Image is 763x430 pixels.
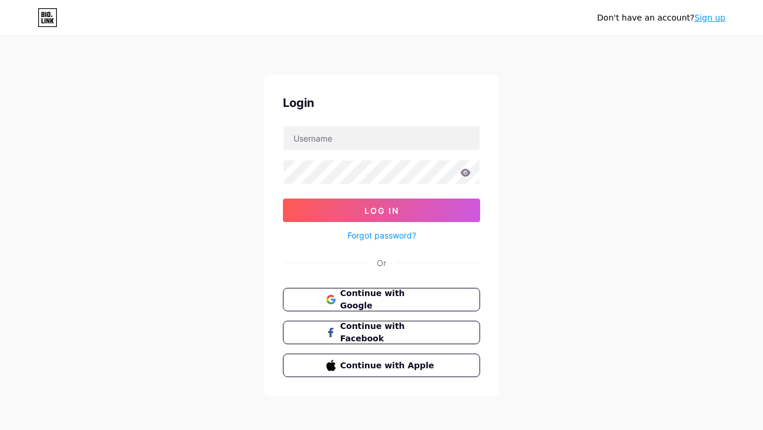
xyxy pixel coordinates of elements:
span: Continue with Facebook [340,320,437,345]
a: Forgot password? [347,229,416,241]
div: Or [377,257,386,269]
span: Log In [364,206,399,216]
button: Continue with Google [283,288,480,311]
span: Continue with Google [340,287,437,312]
span: Continue with Apple [340,360,437,372]
button: Continue with Apple [283,354,480,377]
button: Log In [283,199,480,222]
button: Continue with Facebook [283,321,480,344]
div: Don't have an account? [597,12,725,24]
a: Sign up [694,13,725,22]
input: Username [283,126,480,150]
div: Login [283,94,480,112]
